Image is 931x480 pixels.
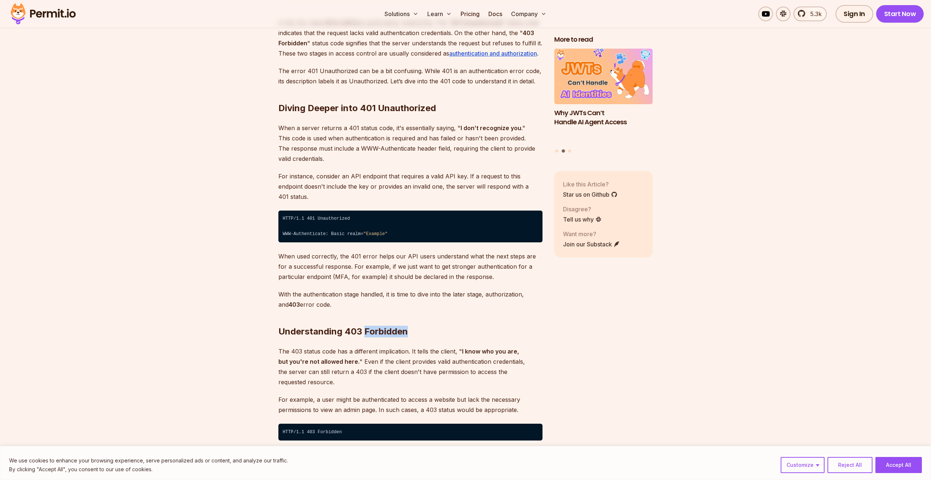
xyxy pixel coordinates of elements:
button: Company [508,7,549,21]
a: Join our Substack [563,239,620,248]
strong: 403 [289,301,300,308]
button: Reject All [827,457,872,473]
a: Star us on Github [563,190,617,199]
a: Sign In [836,5,873,23]
div: Posts [554,49,653,154]
button: Solutions [382,7,421,21]
a: Pricing [458,7,483,21]
button: Go to slide 1 [555,149,558,152]
strong: I don’t recognize you [461,124,521,132]
img: Permit logo [7,1,79,26]
p: By clicking "Accept All", you consent to our use of cookies. [9,465,288,474]
button: Learn [424,7,455,21]
p: Disagree? [563,204,602,213]
a: Docs [485,7,505,21]
a: 5.3k [793,7,827,21]
a: authentication and authorization [449,50,537,57]
p: When used correctly, the 401 error helps our API users understand what the next steps are for a s... [278,251,543,282]
p: Want more? [563,229,620,238]
button: Go to slide 2 [562,149,565,152]
h2: More to read [554,35,653,44]
span: 5.3k [806,10,822,18]
a: Start Now [876,5,924,23]
h3: Why JWTs Can’t Handle AI Agent Access [554,108,653,126]
p: When a server returns a 401 status code, it's essentially saying, " ." This code is used when aut... [278,123,543,164]
img: Why JWTs Can’t Handle AI Agent Access [554,49,653,104]
a: Why JWTs Can’t Handle AI Agent AccessWhy JWTs Can’t Handle AI Agent Access [554,49,653,145]
a: Tell us why [563,215,602,223]
p: With the authentication stage handled, it is time to dive into the later stage, authorization, an... [278,289,543,310]
p: We use cookies to enhance your browsing experience, serve personalized ads or content, and analyz... [9,456,288,465]
h2: Understanding 403 Forbidden [278,296,543,337]
button: Customize [781,457,825,473]
button: Go to slide 3 [568,149,571,152]
p: For instance, consider an API endpoint that requires a valid API key. If a request to this endpoi... [278,171,543,202]
span: "Example" [363,231,387,237]
code: HTTP/1.1 403 Forbidden [278,424,543,441]
p: The error 401 Unauthorized can be a bit confusing. While 401 is an authentication error code, its... [278,66,543,86]
h2: Diving Deeper into 401 Unauthorized [278,73,543,114]
p: For example, a user might be authenticated to access a website but lack the necessary permissions... [278,394,543,415]
strong: 403 Forbidden [278,29,534,47]
p: The 403 status code has a different implication. It tells the client, " " Even if the client prov... [278,346,543,387]
p: In the 4xx class, and are particularly noteworthy. The " " status code indicates that the request... [278,18,543,58]
code: HTTP/1.1 401 Unauthorized ⁠ WWW-Authenticate: Basic realm= [278,211,543,243]
p: Like this Article? [563,179,617,188]
li: 2 of 3 [554,49,653,145]
button: Accept All [875,457,922,473]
